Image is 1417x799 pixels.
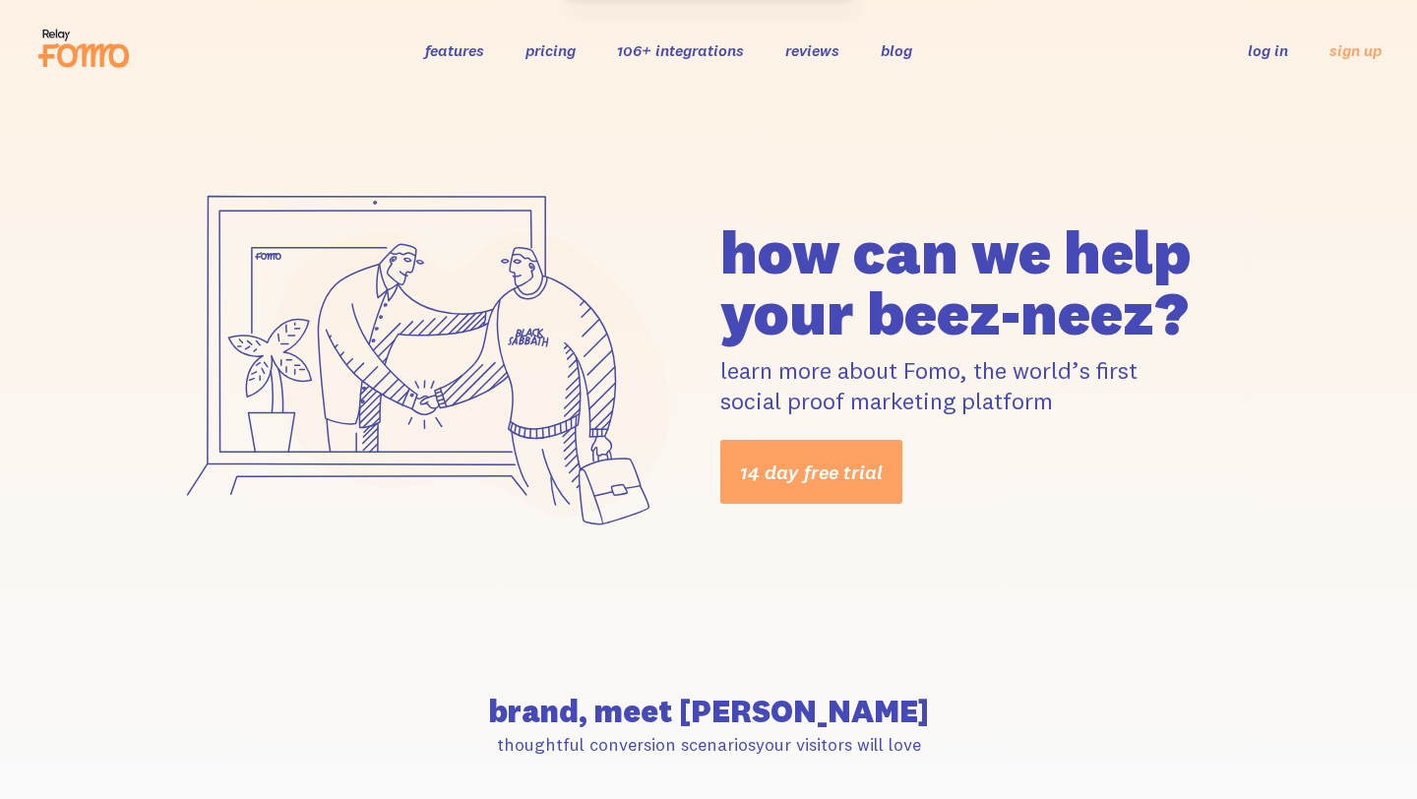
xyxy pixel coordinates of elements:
a: pricing [525,40,576,60]
a: reviews [785,40,839,60]
a: log in [1248,40,1288,60]
a: 106+ integrations [617,40,744,60]
h1: how can we help your beez-neez? [720,221,1258,343]
p: thoughtful conversion scenarios your visitors will love [159,733,1258,756]
p: learn more about Fomo, the world’s first social proof marketing platform [720,355,1258,416]
h2: brand, meet [PERSON_NAME] [159,696,1258,727]
a: 14 day free trial [720,440,902,504]
a: sign up [1329,40,1382,61]
a: blog [881,40,912,60]
a: features [425,40,484,60]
